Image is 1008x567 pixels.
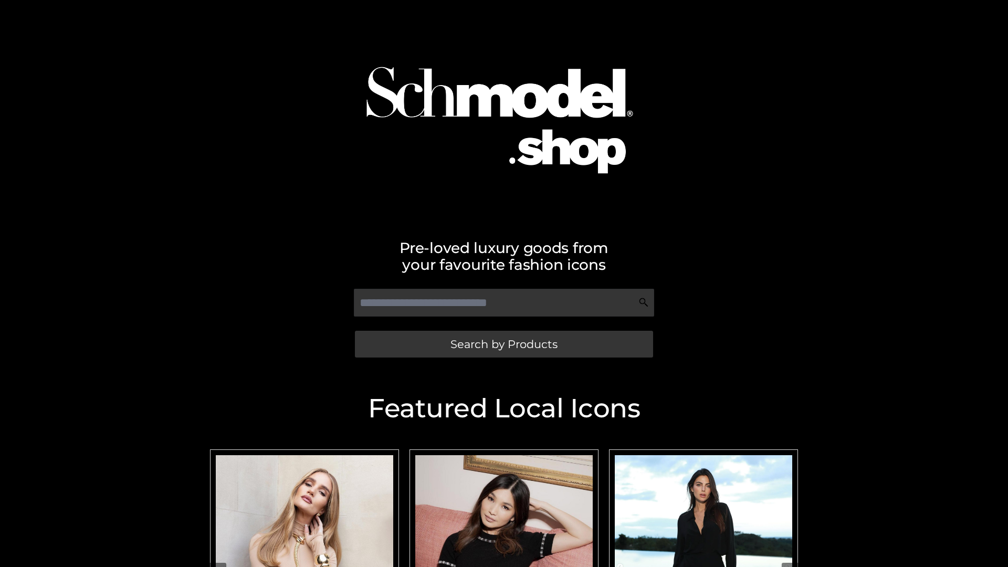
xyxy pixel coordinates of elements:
span: Search by Products [450,339,558,350]
h2: Pre-loved luxury goods from your favourite fashion icons [205,239,803,273]
img: Search Icon [638,297,649,308]
h2: Featured Local Icons​ [205,395,803,422]
a: Search by Products [355,331,653,358]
